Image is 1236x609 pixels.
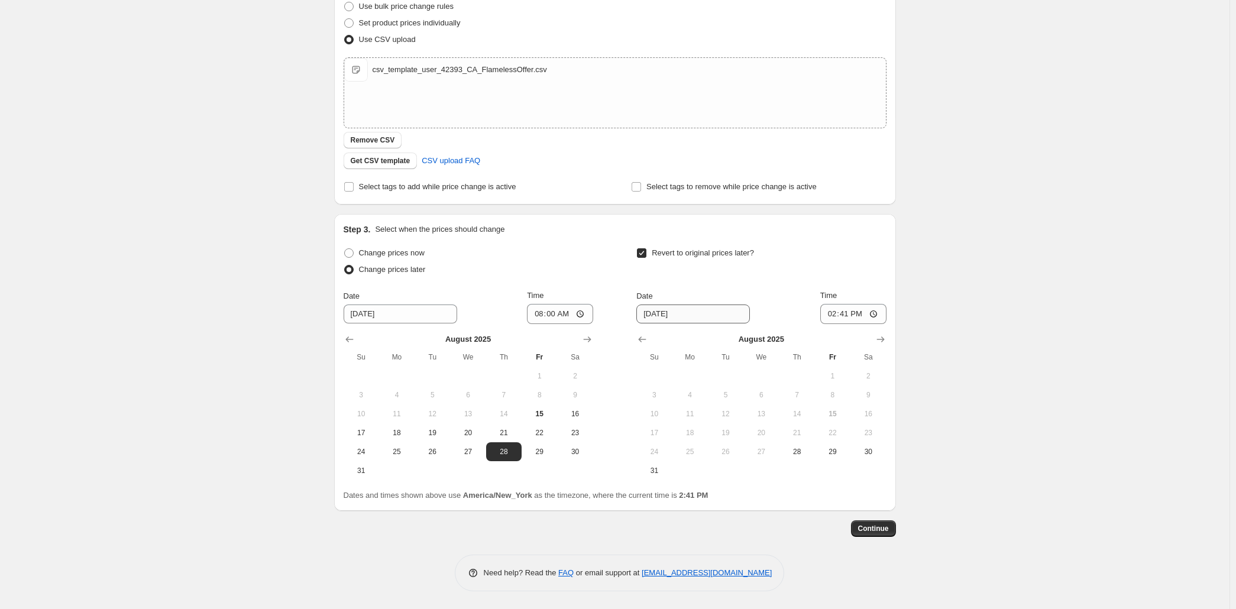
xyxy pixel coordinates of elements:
[344,132,402,148] button: Remove CSV
[855,352,881,362] span: Sa
[708,423,743,442] button: Tuesday August 19 2025
[491,409,517,419] span: 14
[743,348,779,367] th: Wednesday
[708,386,743,404] button: Tuesday August 5 2025
[527,291,543,300] span: Time
[713,390,739,400] span: 5
[748,428,774,438] span: 20
[636,461,672,480] button: Sunday August 31 2025
[636,404,672,423] button: Sunday August 10 2025
[415,151,487,170] a: CSV upload FAQ
[484,568,559,577] span: Need help? Read the
[348,428,374,438] span: 17
[641,390,667,400] span: 3
[784,409,810,419] span: 14
[636,304,750,323] input: 8/15/2025
[351,156,410,166] span: Get CSV template
[491,447,517,456] span: 28
[784,352,810,362] span: Th
[677,390,703,400] span: 4
[450,404,486,423] button: Wednesday August 13 2025
[646,182,817,191] span: Select tags to remove while price change is active
[815,442,850,461] button: Friday August 29 2025
[522,442,557,461] button: Friday August 29 2025
[419,352,445,362] span: Tu
[850,404,886,423] button: Saturday August 16 2025
[815,386,850,404] button: Friday August 8 2025
[820,352,846,362] span: Fr
[677,428,703,438] span: 18
[359,35,416,44] span: Use CSV upload
[344,461,379,480] button: Sunday August 31 2025
[708,442,743,461] button: Tuesday August 26 2025
[486,404,522,423] button: Thursday August 14 2025
[672,386,708,404] button: Monday August 4 2025
[672,348,708,367] th: Monday
[486,423,522,442] button: Thursday August 21 2025
[450,442,486,461] button: Wednesday August 27 2025
[526,409,552,419] span: 15
[743,442,779,461] button: Wednesday August 27 2025
[850,423,886,442] button: Saturday August 23 2025
[384,390,410,400] span: 4
[344,348,379,367] th: Sunday
[820,390,846,400] span: 8
[455,428,481,438] span: 20
[344,223,371,235] h2: Step 3.
[415,348,450,367] th: Tuesday
[855,390,881,400] span: 9
[419,390,445,400] span: 5
[527,304,593,324] input: 12:00
[850,442,886,461] button: Saturday August 30 2025
[820,291,837,300] span: Time
[348,447,374,456] span: 24
[636,442,672,461] button: Sunday August 24 2025
[636,348,672,367] th: Sunday
[463,491,532,500] b: America/New_York
[526,390,552,400] span: 8
[851,520,896,537] button: Continue
[450,423,486,442] button: Wednesday August 20 2025
[415,423,450,442] button: Tuesday August 19 2025
[743,386,779,404] button: Wednesday August 6 2025
[784,390,810,400] span: 7
[384,352,410,362] span: Mo
[557,442,593,461] button: Saturday August 30 2025
[672,442,708,461] button: Monday August 25 2025
[522,348,557,367] th: Friday
[455,352,481,362] span: We
[419,447,445,456] span: 26
[348,409,374,419] span: 10
[641,352,667,362] span: Su
[850,367,886,386] button: Saturday August 2 2025
[748,352,774,362] span: We
[562,371,588,381] span: 2
[815,348,850,367] th: Friday
[526,447,552,456] span: 29
[713,352,739,362] span: Tu
[384,428,410,438] span: 18
[677,447,703,456] span: 25
[574,568,642,577] span: or email support at
[562,409,588,419] span: 16
[379,404,415,423] button: Monday August 11 2025
[743,404,779,423] button: Wednesday August 13 2025
[641,466,667,475] span: 31
[344,442,379,461] button: Sunday August 24 2025
[344,291,360,300] span: Date
[415,404,450,423] button: Tuesday August 12 2025
[562,352,588,362] span: Sa
[858,524,889,533] span: Continue
[379,386,415,404] button: Monday August 4 2025
[636,291,652,300] span: Date
[557,386,593,404] button: Saturday August 9 2025
[522,423,557,442] button: Friday August 22 2025
[486,442,522,461] button: Thursday August 28 2025
[344,386,379,404] button: Sunday August 3 2025
[359,265,426,274] span: Change prices later
[748,409,774,419] span: 13
[855,428,881,438] span: 23
[850,348,886,367] th: Saturday
[526,371,552,381] span: 1
[562,428,588,438] span: 23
